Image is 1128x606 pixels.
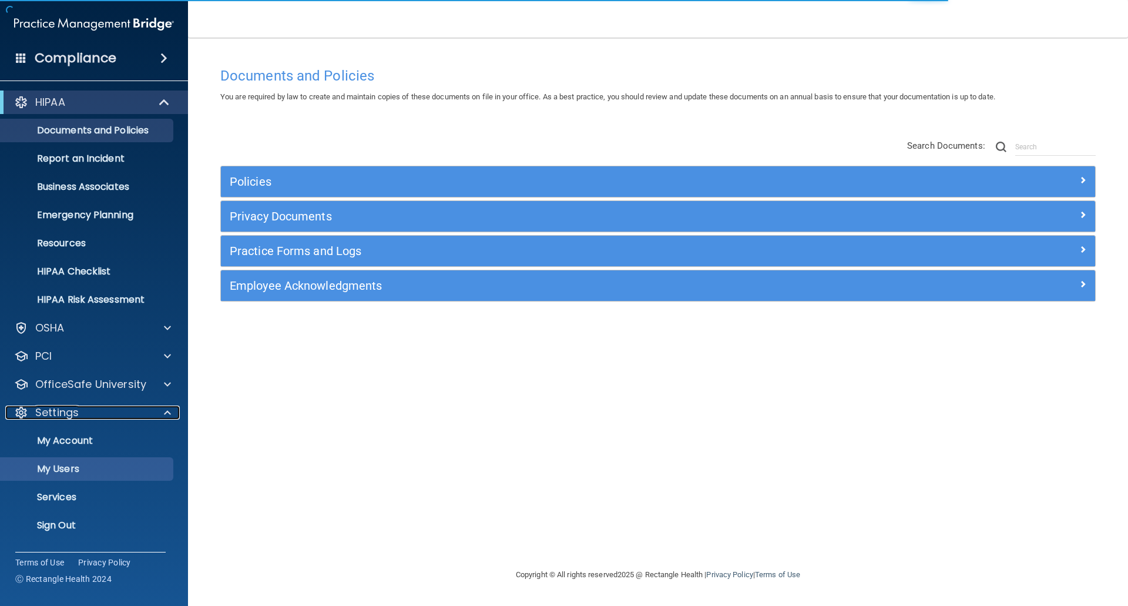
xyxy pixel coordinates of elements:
a: Terms of Use [755,570,800,579]
span: You are required by law to create and maintain copies of these documents on file in your office. ... [220,92,995,101]
a: Practice Forms and Logs [230,242,1086,260]
p: Business Associates [8,181,168,193]
img: PMB logo [14,12,174,36]
a: Settings [14,406,171,420]
h4: Documents and Policies [220,68,1096,83]
a: Privacy Policy [78,557,131,568]
div: Copyright © All rights reserved 2025 @ Rectangle Health | | [444,556,872,594]
p: Report an Incident [8,153,168,165]
a: OfficeSafe University [14,377,171,391]
span: Search Documents: [907,140,985,151]
p: Resources [8,237,168,249]
a: Policies [230,172,1086,191]
p: Sign Out [8,520,168,531]
img: ic-search.3b580494.png [996,142,1006,152]
p: Settings [35,406,79,420]
p: HIPAA [35,95,65,109]
h5: Policies [230,175,868,188]
a: HIPAA [14,95,170,109]
a: Privacy Policy [706,570,753,579]
a: OSHA [14,321,171,335]
p: OSHA [35,321,65,335]
p: My Account [8,435,168,447]
span: Ⓒ Rectangle Health 2024 [15,573,112,585]
p: PCI [35,349,52,363]
a: Employee Acknowledgments [230,276,1086,295]
p: OfficeSafe University [35,377,146,391]
p: My Users [8,463,168,475]
h5: Practice Forms and Logs [230,245,868,257]
h5: Privacy Documents [230,210,868,223]
a: PCI [14,349,171,363]
a: Terms of Use [15,557,64,568]
a: Privacy Documents [230,207,1086,226]
h4: Compliance [35,50,116,66]
p: Emergency Planning [8,209,168,221]
p: HIPAA Checklist [8,266,168,277]
h5: Employee Acknowledgments [230,279,868,292]
p: Documents and Policies [8,125,168,136]
input: Search [1015,138,1096,156]
p: HIPAA Risk Assessment [8,294,168,306]
p: Services [8,491,168,503]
